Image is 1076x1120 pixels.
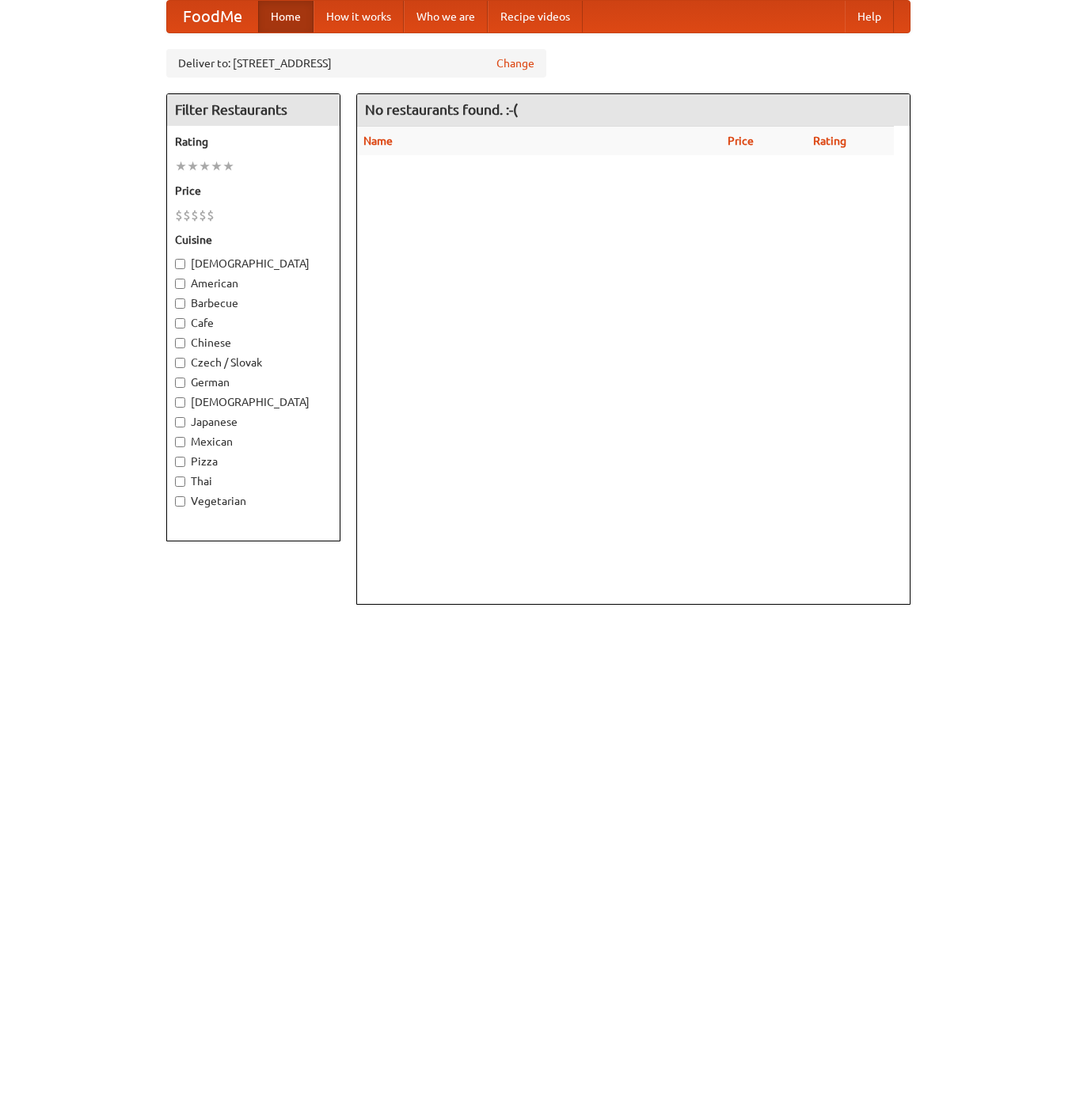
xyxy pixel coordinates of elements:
[199,207,207,224] li: $
[207,207,215,224] li: $
[175,158,187,175] li: ★
[258,1,314,32] a: Home
[175,256,332,271] label: [DEMOGRAPHIC_DATA]
[365,102,518,117] ng-pluralize: No restaurants found. :-(
[175,279,185,289] input: American
[175,207,183,224] li: $
[166,49,546,78] div: Deliver to: [STREET_ADDRESS]
[175,338,185,348] input: Chinese
[175,437,185,447] input: Mexican
[199,158,211,175] li: ★
[404,1,488,32] a: Who we are
[175,232,332,248] h5: Cuisine
[175,414,332,430] label: Japanese
[175,275,332,291] label: American
[845,1,894,32] a: Help
[167,94,340,126] h4: Filter Restaurants
[175,183,332,199] h5: Price
[813,135,846,147] a: Rating
[187,158,199,175] li: ★
[175,259,185,269] input: [DEMOGRAPHIC_DATA]
[175,335,332,351] label: Chinese
[175,476,185,487] input: Thai
[363,135,393,147] a: Name
[175,473,332,489] label: Thai
[191,207,199,224] li: $
[175,355,332,370] label: Czech / Slovak
[488,1,583,32] a: Recipe videos
[728,135,754,147] a: Price
[175,397,185,408] input: [DEMOGRAPHIC_DATA]
[175,315,332,331] label: Cafe
[211,158,222,175] li: ★
[175,134,332,150] h5: Rating
[175,295,332,311] label: Barbecue
[175,378,185,388] input: German
[175,374,332,390] label: German
[175,434,332,450] label: Mexican
[175,454,332,469] label: Pizza
[175,358,185,368] input: Czech / Slovak
[222,158,234,175] li: ★
[175,394,332,410] label: [DEMOGRAPHIC_DATA]
[175,493,332,509] label: Vegetarian
[314,1,404,32] a: How it works
[496,55,534,71] a: Change
[175,318,185,328] input: Cafe
[175,496,185,507] input: Vegetarian
[175,417,185,427] input: Japanese
[167,1,258,32] a: FoodMe
[175,298,185,309] input: Barbecue
[183,207,191,224] li: $
[175,457,185,467] input: Pizza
